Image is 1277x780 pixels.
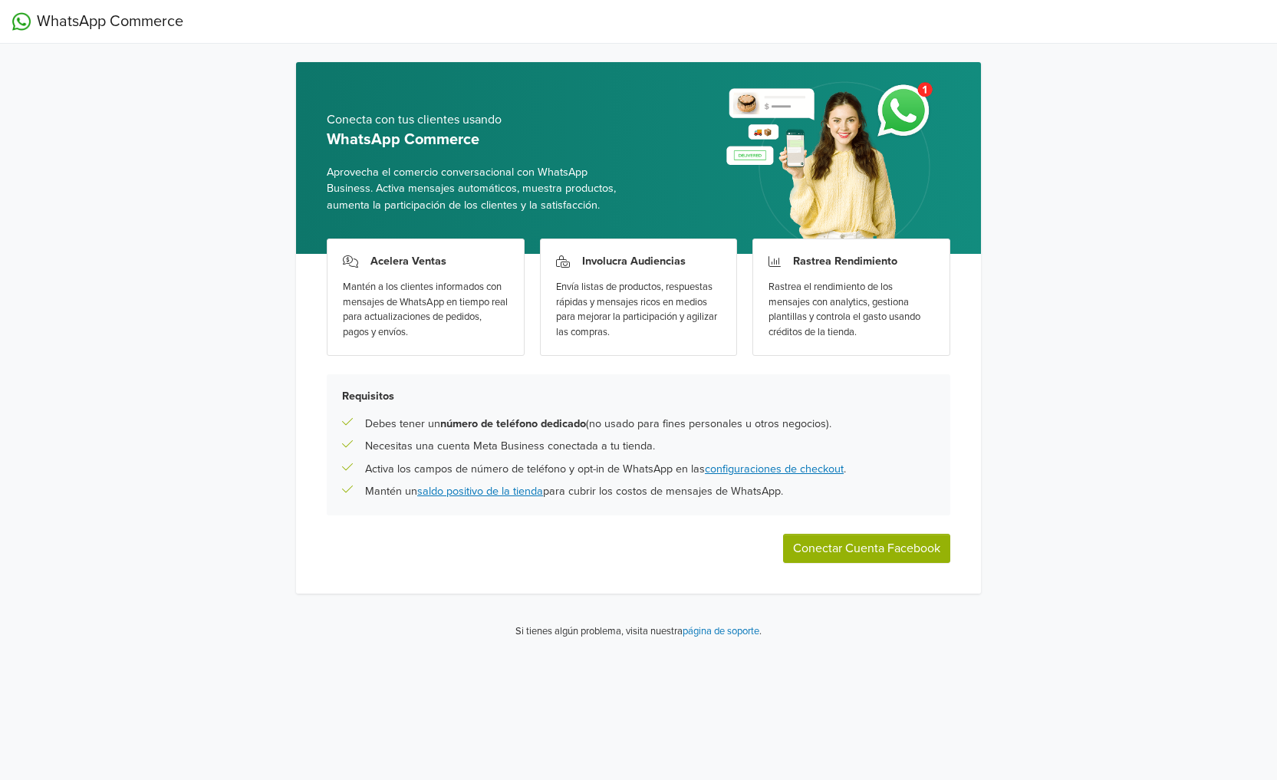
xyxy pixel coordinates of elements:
b: número de teléfono dedicado [440,417,586,430]
img: whatsapp_setup_banner [713,73,950,254]
a: página de soporte [683,625,759,637]
span: WhatsApp Commerce [37,10,183,33]
h3: Involucra Audiencias [582,255,686,268]
span: Aprovecha el comercio conversacional con WhatsApp Business. Activa mensajes automáticos, muestra ... [327,164,627,214]
h5: Conecta con tus clientes usando [327,113,627,127]
h5: Requisitos [342,390,935,403]
h3: Rastrea Rendimiento [793,255,897,268]
p: Activa los campos de número de teléfono y opt-in de WhatsApp en las . [365,461,846,478]
p: Necesitas una cuenta Meta Business conectada a tu tienda. [365,438,655,455]
a: saldo positivo de la tienda [417,485,543,498]
button: Conectar Cuenta Facebook [783,534,950,563]
h5: WhatsApp Commerce [327,130,627,149]
p: Si tienes algún problema, visita nuestra . [515,624,762,640]
div: Envía listas de productos, respuestas rápidas y mensajes ricos en medios para mejorar la particip... [556,280,722,340]
p: Mantén un para cubrir los costos de mensajes de WhatsApp. [365,483,783,500]
div: Rastrea el rendimiento de los mensajes con analytics, gestiona plantillas y controla el gasto usa... [769,280,934,340]
a: configuraciones de checkout [705,462,844,476]
p: Debes tener un (no usado para fines personales u otros negocios). [365,416,831,433]
div: Mantén a los clientes informados con mensajes de WhatsApp en tiempo real para actualizaciones de ... [343,280,508,340]
h3: Acelera Ventas [370,255,446,268]
img: WhatsApp [12,12,31,31]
